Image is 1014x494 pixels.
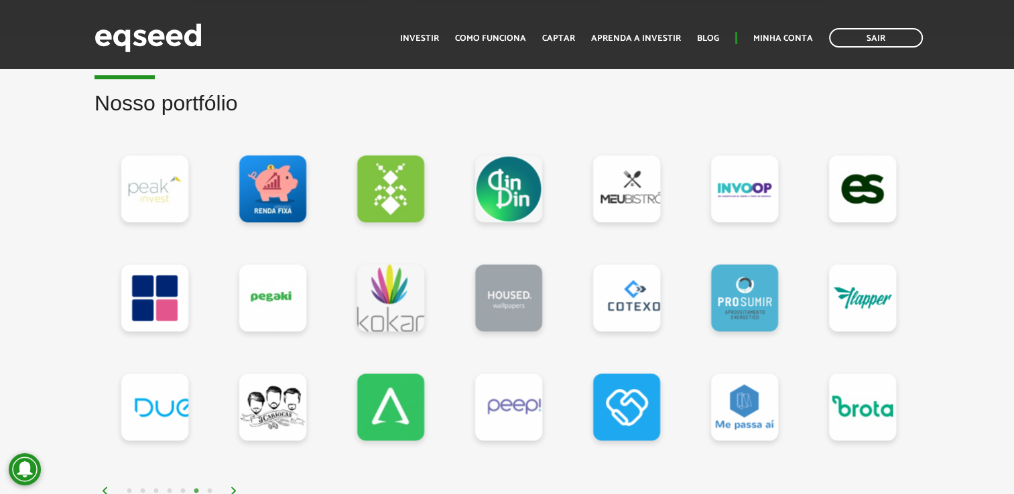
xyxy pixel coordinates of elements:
a: Prosumir [711,264,778,331]
a: Blog [697,34,719,43]
a: Contraktor [593,374,660,440]
a: Aprenda a investir [591,34,681,43]
a: Como funciona [455,34,526,43]
a: Invoop [711,155,778,222]
img: EqSeed [94,20,202,56]
a: Sair [829,28,923,48]
a: Mutual [121,264,188,331]
a: Peak Invest [121,155,188,222]
a: Me Passa Aí [711,374,778,440]
a: App Renda Fixa [239,155,306,222]
a: Flapper [829,264,896,331]
a: Meu Bistrô [593,155,660,222]
h2: Nosso portfólio [94,92,920,135]
a: Investir [400,34,439,43]
a: EqSeed [829,155,896,222]
a: Captar [542,34,575,43]
a: Allugator [357,374,424,440]
a: Minha conta [753,34,813,43]
a: Due Laser [121,374,188,440]
a: Housed [475,264,542,331]
a: Cotexo [593,264,660,331]
a: 3Cariocas [239,374,306,440]
a: Brota Company [829,374,896,440]
a: DinDin [475,155,542,222]
a: Pegaki [239,264,306,331]
a: Kokar [357,264,424,331]
a: GreenAnt [357,155,424,222]
a: Peepi [475,374,542,440]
